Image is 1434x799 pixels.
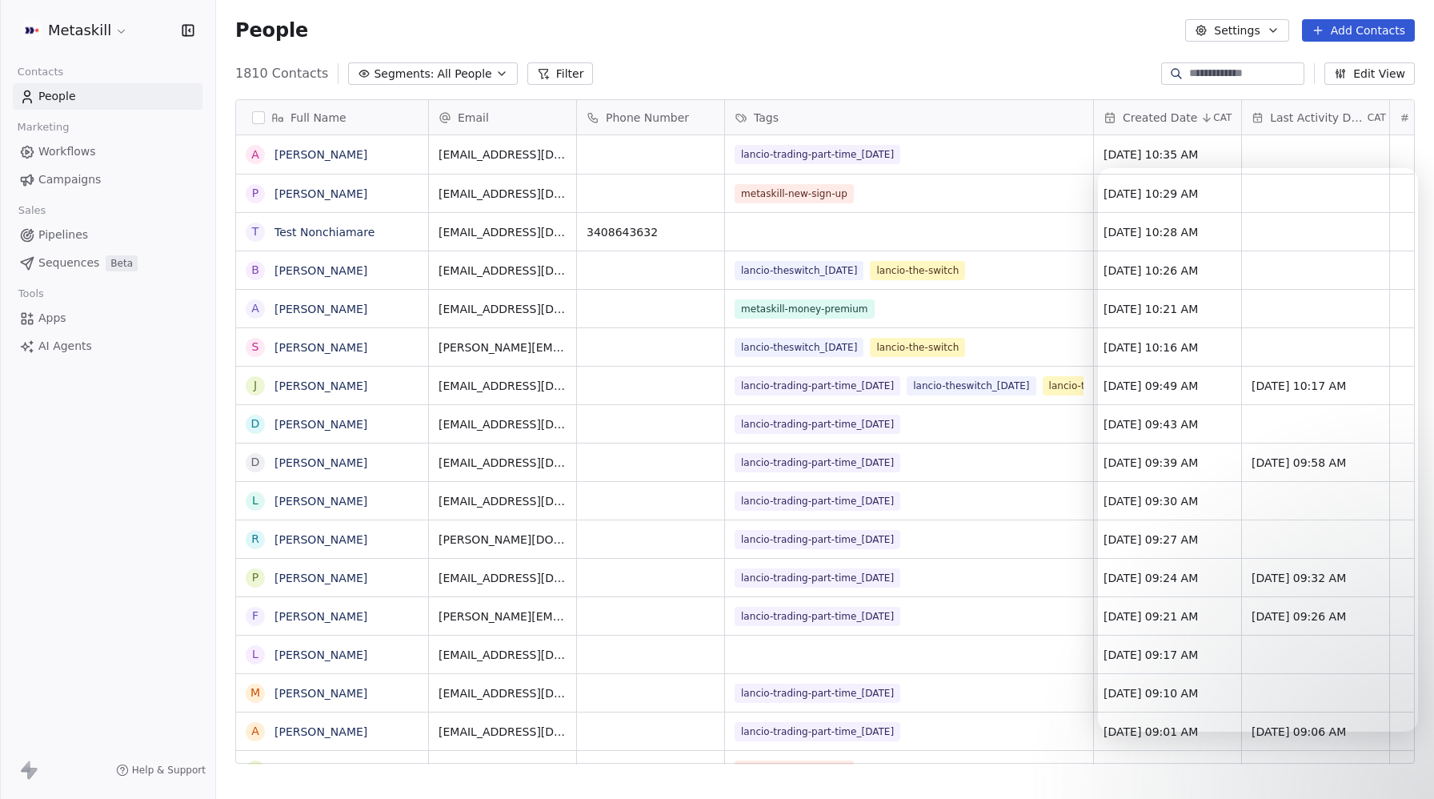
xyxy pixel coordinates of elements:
button: Settings [1185,19,1288,42]
span: [EMAIL_ADDRESS][DOMAIN_NAME] [439,416,567,432]
span: Pipelines [38,227,88,243]
span: metaskill-new-sign-up [735,184,854,203]
div: J [254,377,257,394]
span: 1810 Contacts [235,64,328,83]
div: Email [429,100,576,135]
a: [PERSON_NAME] [274,379,367,392]
span: Workflows [38,143,96,160]
span: lancio-the-switch [1043,376,1138,395]
span: metaskill-money-premium [735,299,875,319]
a: [PERSON_NAME] [274,764,367,777]
span: Help & Support [132,764,206,777]
a: Test Nonchiamare [274,226,375,239]
button: Metaskill [19,17,131,44]
div: B [251,262,259,279]
div: S [252,339,259,355]
div: Created DateCAT [1094,100,1241,135]
span: [EMAIL_ADDRESS][DOMAIN_NAME] [439,685,567,701]
span: [EMAIL_ADDRESS][DOMAIN_NAME] [439,147,567,163]
div: Tags [725,100,1093,135]
div: P [252,569,258,586]
span: [PERSON_NAME][DOMAIN_NAME][EMAIL_ADDRESS][PERSON_NAME][DOMAIN_NAME] [439,532,567,548]
span: [EMAIL_ADDRESS][DOMAIN_NAME] [439,224,567,240]
span: Email [458,110,489,126]
span: lancio-theswitch_[DATE] [735,338,863,357]
span: [EMAIL_ADDRESS][DOMAIN_NAME] [439,301,567,317]
a: [PERSON_NAME] [274,648,367,661]
span: Tools [11,282,50,306]
span: [DATE] 08:51 AM [1104,762,1232,778]
a: [PERSON_NAME] [274,187,367,200]
a: [PERSON_NAME] [274,495,367,508]
div: A [251,147,259,163]
span: lancio-trading-part-time_[DATE] [735,376,900,395]
span: lancio-theswitch_[DATE] [907,376,1035,395]
div: L [252,761,258,778]
button: Filter [527,62,594,85]
span: lancio-the-switch [870,261,965,280]
span: lancio-theswitch_[DATE] [735,261,863,280]
span: AI Agents [38,338,92,355]
a: [PERSON_NAME] [274,148,367,161]
div: Phone Number [577,100,724,135]
a: [PERSON_NAME] [274,725,367,738]
span: [EMAIL_ADDRESS][DOMAIN_NAME] [439,493,567,509]
div: A [251,723,259,740]
span: lancio-trading-part-time_[DATE] [735,607,900,626]
span: Sequences [38,255,99,271]
div: T [252,223,259,240]
span: lancio-trading-part-time_[DATE] [735,145,900,164]
button: Edit View [1324,62,1415,85]
span: Contacts [10,60,70,84]
a: Apps [13,305,202,331]
span: [PERSON_NAME][EMAIL_ADDRESS][PERSON_NAME][DOMAIN_NAME] [439,339,567,355]
span: lancio-trading-part-time_[DATE] [735,492,900,511]
span: Campaigns [38,171,101,188]
a: [PERSON_NAME] [274,533,367,546]
div: D [251,454,260,471]
button: Add Contacts [1302,19,1415,42]
span: [EMAIL_ADDRESS][DOMAIN_NAME] [439,263,567,279]
span: lancio-trading-part-time_[DATE] [735,530,900,549]
span: [EMAIL_ADDRESS][DOMAIN_NAME] [439,570,567,586]
a: [PERSON_NAME] [274,418,367,431]
span: Full Name [290,110,346,126]
span: CAT [1368,111,1386,124]
div: A [251,300,259,317]
span: Tags [754,110,779,126]
span: lancio-trading-part-time_[DATE] [735,568,900,588]
a: [PERSON_NAME] [274,456,367,469]
span: [EMAIL_ADDRESS][DOMAIN_NAME] [439,186,567,202]
a: AI Agents [13,333,202,359]
a: [PERSON_NAME] [274,264,367,277]
a: People [13,83,202,110]
span: [PERSON_NAME][EMAIL_ADDRESS][DOMAIN_NAME] [439,608,567,624]
div: L [252,492,258,509]
a: [PERSON_NAME] [274,572,367,584]
span: Beta [106,255,138,271]
span: Segments: [374,66,434,82]
span: [EMAIL_ADDRESS][DOMAIN_NAME] [439,455,567,471]
div: Full Name [236,100,428,135]
span: Marketing [10,115,76,139]
iframe: Intercom live chat [1098,168,1418,732]
span: Created Date [1123,110,1197,126]
a: [PERSON_NAME] [274,303,367,315]
span: Sales [11,199,53,223]
div: M [250,685,260,701]
span: [EMAIL_ADDRESS][DOMAIN_NAME] [439,724,567,740]
div: D [251,416,260,432]
span: Metaskill [48,20,111,41]
span: lancio-trading-part-time_[DATE] [735,415,900,434]
a: [PERSON_NAME] [274,341,367,354]
a: SequencesBeta [13,250,202,276]
span: All People [437,66,491,82]
a: [PERSON_NAME] [274,687,367,700]
span: 3408643632 [587,224,715,240]
span: [EMAIL_ADDRESS][DOMAIN_NAME] [439,378,567,394]
iframe: Intercom live chat [1380,745,1418,783]
span: [EMAIL_ADDRESS][DOMAIN_NAME] [439,762,567,778]
div: grid [236,135,429,765]
a: [PERSON_NAME] [274,610,367,623]
img: AVATAR%20METASKILL%20-%20Colori%20Positivo.png [22,21,42,40]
